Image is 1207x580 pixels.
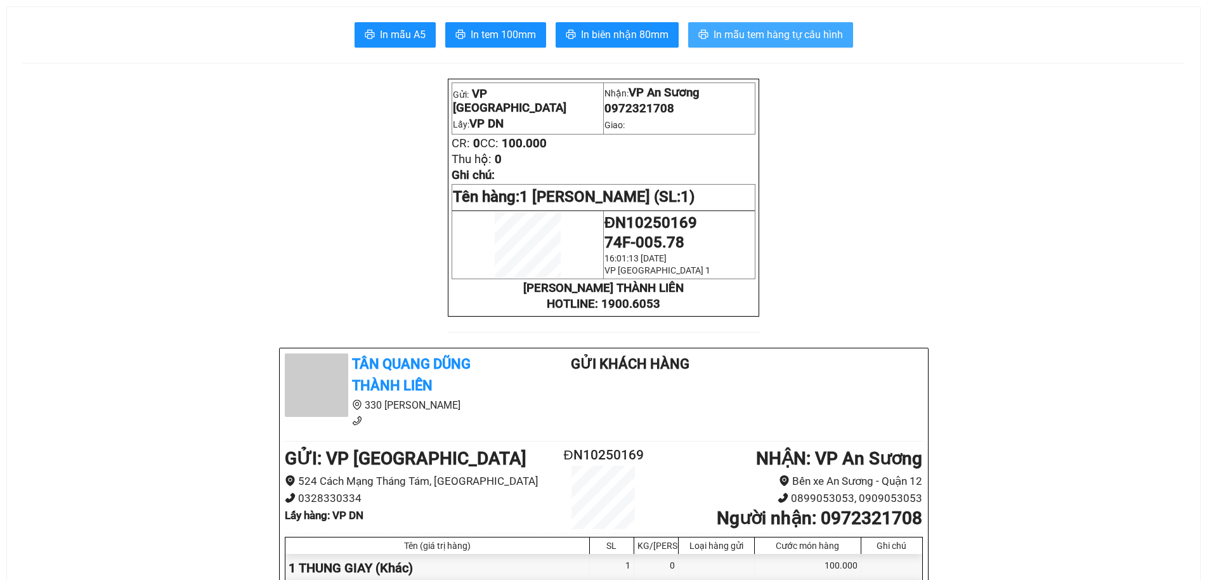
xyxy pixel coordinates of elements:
[285,448,526,469] b: GỬI : VP [GEOGRAPHIC_DATA]
[471,27,536,43] span: In tem 100mm
[604,120,625,130] span: Giao:
[656,490,922,507] li: 0899053053, 0909053053
[453,188,695,206] span: Tên hàng:
[455,29,466,41] span: printer
[285,475,296,486] span: environment
[285,509,363,522] b: Lấy hàng : VP DN
[656,473,922,490] li: Bến xe An Sương - Quận 12
[453,87,603,115] p: Gửi:
[698,29,708,41] span: printer
[352,416,362,426] span: phone
[355,22,436,48] button: printerIn mẫu A5
[495,152,502,166] span: 0
[593,541,630,551] div: SL
[480,136,499,150] span: CC:
[604,265,710,275] span: VP [GEOGRAPHIC_DATA] 1
[523,281,684,295] strong: [PERSON_NAME] THÀNH LIÊN
[756,448,922,469] b: NHẬN : VP An Sương
[445,22,546,48] button: printerIn tem 100mm
[285,490,551,507] li: 0328330334
[502,136,547,150] span: 100.000
[352,356,471,394] b: Tân Quang Dũng Thành Liên
[453,119,504,129] span: Lấy:
[864,541,919,551] div: Ghi chú
[519,188,695,206] span: 1 [PERSON_NAME] (SL:
[581,27,669,43] span: In biên nhận 80mm
[637,541,675,551] div: KG/[PERSON_NAME]
[289,541,586,551] div: Tên (giá trị hàng)
[604,234,684,251] span: 74F-005.78
[566,29,576,41] span: printer
[681,188,695,206] span: 1)
[604,253,667,263] span: 16:01:13 [DATE]
[778,492,788,503] span: phone
[352,400,362,410] span: environment
[453,87,566,115] span: VP [GEOGRAPHIC_DATA]
[688,22,853,48] button: printerIn mẫu tem hàng tự cấu hình
[469,117,504,131] span: VP DN
[285,492,296,503] span: phone
[365,29,375,41] span: printer
[571,356,689,372] b: Gửi khách hàng
[551,445,657,466] h2: ĐN10250169
[604,102,674,115] span: 0972321708
[556,22,679,48] button: printerIn biên nhận 80mm
[779,475,790,486] span: environment
[714,27,843,43] span: In mẫu tem hàng tự cấu hình
[452,168,495,182] span: Ghi chú:
[285,473,551,490] li: 524 Cách Mạng Tháng Tám, [GEOGRAPHIC_DATA]
[452,152,492,166] span: Thu hộ:
[758,541,858,551] div: Cước món hàng
[473,136,480,150] span: 0
[682,541,751,551] div: Loại hàng gửi
[717,508,922,529] b: Người nhận : 0972321708
[285,397,521,413] li: 330 [PERSON_NAME]
[604,214,697,232] span: ĐN10250169
[380,27,426,43] span: In mẫu A5
[547,297,660,311] strong: HOTLINE: 1900.6053
[604,86,754,100] p: Nhận:
[452,136,470,150] span: CR:
[629,86,700,100] span: VP An Sương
